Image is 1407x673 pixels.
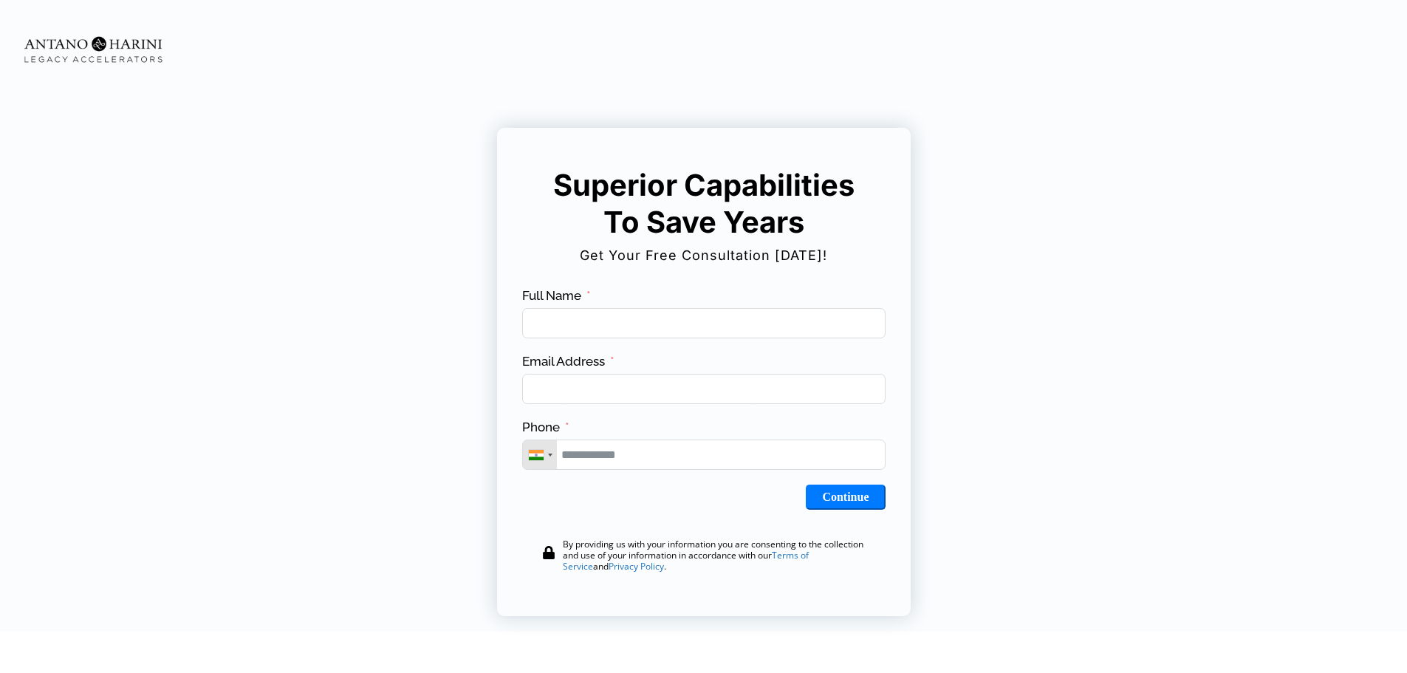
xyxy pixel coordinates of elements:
a: Terms of Service [563,549,809,573]
a: Privacy Policy [609,560,664,573]
img: AH-Logo-Black-Trans [16,30,171,69]
div: By providing us with your information you are consenting to the collection and use of your inform... [563,539,873,572]
div: Telephone country code [523,440,557,469]
label: Phone [522,419,569,436]
h5: Superior Capabilities To Save Years [550,167,858,241]
label: Email Address [522,353,615,370]
h2: Get Your Free Consultation [DATE]! [520,242,888,269]
button: Continue [806,485,885,510]
input: Phone [522,440,886,470]
label: Full Name [522,287,591,304]
input: Email Address [522,374,886,404]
